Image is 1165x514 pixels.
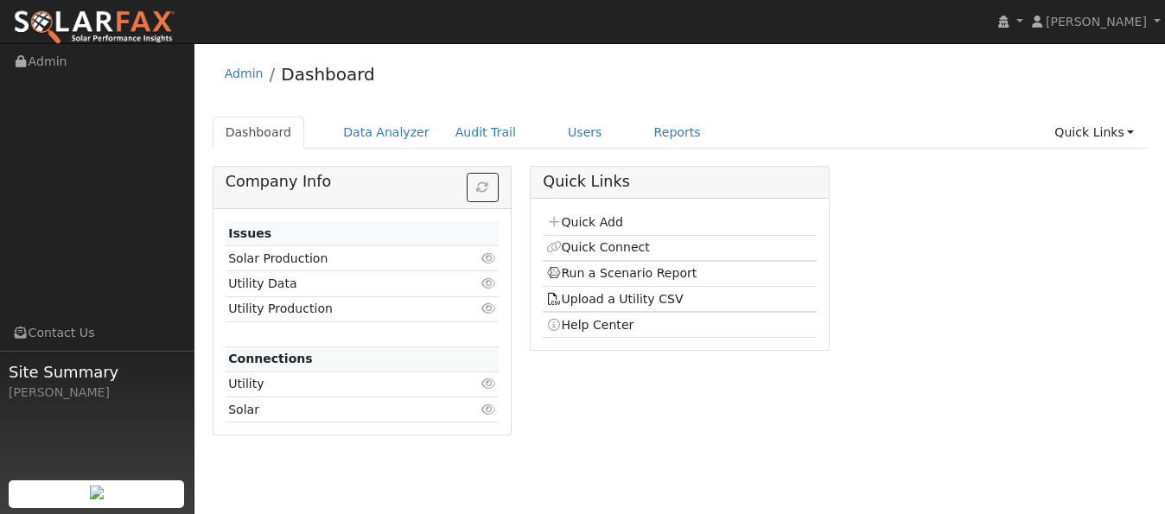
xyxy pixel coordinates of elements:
img: SolarFax [13,10,175,46]
i: Click to view [481,302,496,314]
a: Data Analyzer [330,117,442,149]
td: Utility Data [226,271,455,296]
a: Audit Trail [442,117,529,149]
img: retrieve [90,485,104,499]
a: Quick Connect [546,240,650,254]
i: Click to view [481,277,496,289]
a: Dashboard [281,64,375,85]
a: Users [555,117,615,149]
h5: Quick Links [543,173,816,191]
a: Dashboard [213,117,305,149]
h5: Company Info [226,173,499,191]
strong: Issues [228,226,271,240]
i: Click to view [481,403,496,416]
a: Reports [641,117,714,149]
a: Admin [225,67,264,80]
td: Utility Production [226,296,455,321]
span: Site Summary [9,360,185,384]
td: Utility [226,371,455,397]
a: Quick Links [1041,117,1147,149]
a: Quick Add [546,215,623,229]
i: Click to view [481,252,496,264]
span: [PERSON_NAME] [1046,15,1147,29]
td: Solar [226,397,455,422]
a: Help Center [546,318,634,332]
a: Upload a Utility CSV [546,292,684,306]
div: [PERSON_NAME] [9,384,185,402]
i: Click to view [481,378,496,390]
a: Run a Scenario Report [546,266,697,280]
strong: Connections [228,352,313,365]
td: Solar Production [226,246,455,271]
